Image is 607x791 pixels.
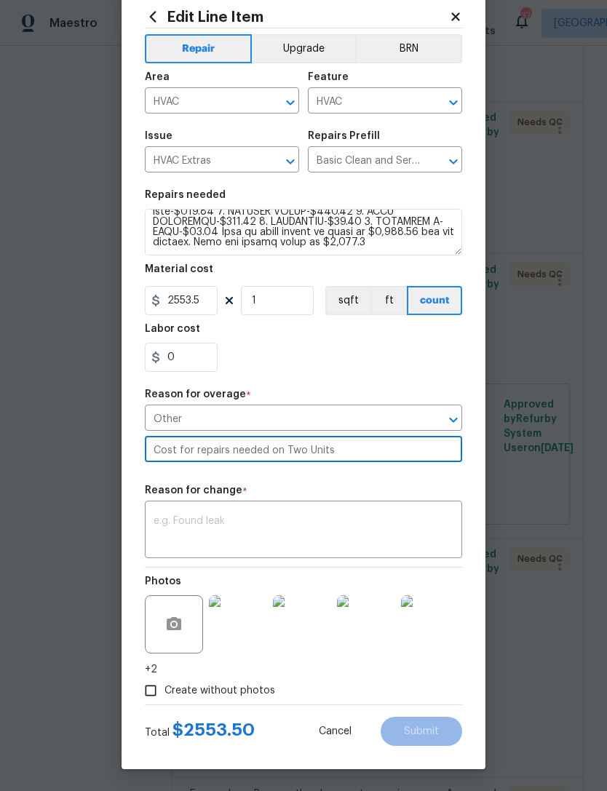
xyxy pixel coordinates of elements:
h5: Feature [308,72,349,82]
div: Total [145,723,255,740]
button: Upgrade [252,34,356,63]
span: $ 2553.50 [172,721,255,739]
h5: Repairs needed [145,190,226,200]
button: ft [370,286,407,315]
h5: Reason for overage [145,389,246,400]
button: Repair [145,34,252,63]
h5: Labor cost [145,324,200,334]
input: Please mention the details of overage here [145,440,462,462]
h5: Photos [145,576,181,587]
h2: Edit Line Item [145,9,449,25]
button: BRN [355,34,462,63]
textarea: Lore Ipsum—- Dolorsi Ametcon ADIP elitse doeiusmod: temporin utlaboree dol magnaaliqu enima, mini... [145,209,462,255]
button: Cancel [295,717,375,746]
button: Open [443,151,464,172]
h5: Issue [145,131,172,141]
button: Submit [381,717,462,746]
h5: Repairs Prefill [308,131,380,141]
h5: Area [145,72,170,82]
button: count [407,286,462,315]
span: Cancel [319,726,352,737]
h5: Material cost [145,264,213,274]
h5: Reason for change [145,485,242,496]
span: +2 [145,662,157,677]
button: sqft [325,286,370,315]
button: Open [280,151,301,172]
button: Open [443,410,464,430]
button: Open [280,92,301,113]
button: Open [443,92,464,113]
span: Submit [404,726,439,737]
input: Select a reason for overage [145,408,421,431]
span: Create without photos [164,683,275,699]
